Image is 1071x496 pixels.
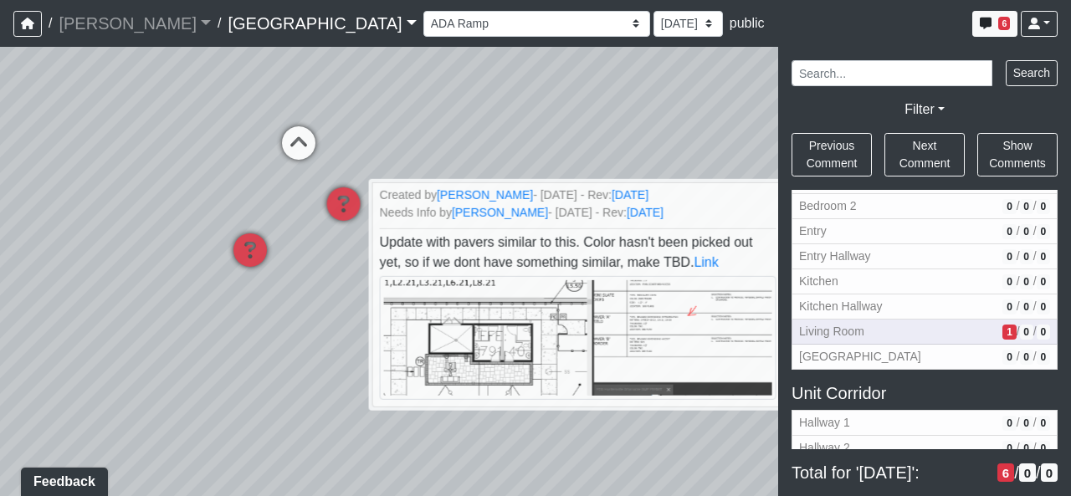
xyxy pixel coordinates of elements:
a: Filter [904,102,945,116]
span: # of QA/customer approval comments in revision [1020,416,1033,431]
button: Bedroom 20/0/0 [792,194,1058,219]
span: # of QA/customer approval comments in revision [1020,325,1033,340]
span: # of open/more info comments in revision [997,463,1014,483]
button: Entry Hallway0/0/0 [792,244,1058,269]
span: Previous Comment [807,139,858,170]
a: [PERSON_NAME] [59,7,211,40]
button: 6 [972,11,1017,37]
span: # of resolved comments in revision [1037,441,1050,456]
span: # of open/more info comments in revision [1002,274,1016,289]
span: # of QA/customer approval comments in revision [1020,350,1033,365]
span: / [1017,439,1020,457]
span: / [1017,414,1020,432]
span: public [730,16,765,30]
span: / [1017,273,1020,290]
span: # of QA/customer approval comments in revision [1020,299,1033,314]
button: Entry0/0/0 [792,219,1058,244]
span: # of QA/customer approval comments in revision [1020,199,1033,214]
button: Show Comments [977,133,1058,176]
span: / [1033,439,1037,457]
span: # of open/more info comments in revision [1002,416,1016,431]
span: Update with pavers similar to this. Color hasn't been picked out yet, so if we dont have somethin... [380,235,780,342]
span: # of resolved comments in revision [1037,299,1050,314]
button: Kitchen0/0/0 [792,269,1058,294]
span: Next Comment [899,139,951,170]
span: / [1033,348,1037,366]
span: / [1033,222,1037,240]
span: # of QA/customer approval comments in revision [1020,441,1033,456]
span: # of resolved comments in revision [1037,249,1050,264]
span: / [42,7,59,40]
span: / [1017,323,1020,340]
button: Search [1006,60,1058,86]
span: / [1017,197,1020,215]
span: # of open/more info comments in revision [1002,325,1016,340]
span: / [1017,222,1020,240]
span: / [1036,463,1041,483]
span: / [1017,298,1020,315]
span: Hallway 2 [799,439,996,457]
a: [GEOGRAPHIC_DATA] [228,7,416,40]
span: Kitchen [799,273,996,290]
span: # of resolved comments in revision [1037,350,1050,365]
a: [DATE] [612,188,648,202]
span: # of QA/customer approval comments in revision [1020,274,1033,289]
span: / [1033,248,1037,265]
span: Entry Hallway [799,248,996,265]
span: / [1033,323,1037,340]
span: # of resolved comments in revision [1041,463,1058,483]
span: # of open/more info comments in revision [1002,441,1016,456]
a: Link [694,255,718,269]
span: / [1033,273,1037,290]
span: # of QA/customer approval comments in revision [1019,463,1036,483]
span: # of QA/customer approval comments in revision [1020,224,1033,239]
img: a6MJ8ef64vVgoT1gU18Cq8.png [380,276,776,400]
span: # of open/more info comments in revision [1002,350,1016,365]
span: / [1033,298,1037,315]
span: / [1017,248,1020,265]
span: Kitchen Hallway [799,298,996,315]
span: # of resolved comments in revision [1037,416,1050,431]
span: Total for '[DATE]': [792,463,991,483]
iframe: Ybug feedback widget [13,463,111,496]
span: / [1017,348,1020,366]
button: Next Comment [884,133,965,176]
span: / [1014,463,1019,483]
span: # of resolved comments in revision [1037,199,1050,214]
button: Hallway 20/0/0 [792,436,1058,461]
span: Show Comments [989,139,1046,170]
span: # of open/more info comments in revision [1002,224,1016,239]
span: / [211,7,228,40]
span: / [1033,414,1037,432]
button: Kitchen Hallway0/0/0 [792,294,1058,320]
span: Hallway 1 [799,414,996,432]
button: Previous Comment [792,133,872,176]
span: # of QA/customer approval comments in revision [1020,249,1033,264]
a: [DATE] [627,206,664,219]
button: Hallway 10/0/0 [792,410,1058,436]
small: Needs Info by - [DATE] - Rev: [380,204,776,222]
span: Bedroom 2 [799,197,996,215]
button: [GEOGRAPHIC_DATA]0/0/0 [792,345,1058,370]
span: Living Room [799,323,996,340]
a: [PERSON_NAME] [437,188,533,202]
span: # of resolved comments in revision [1037,224,1050,239]
span: # of resolved comments in revision [1037,325,1050,340]
h5: Unit Corridor [792,383,1058,403]
span: Entry [799,222,996,240]
small: Created by - [DATE] - Rev: [380,187,776,204]
a: [PERSON_NAME] [452,206,548,219]
span: # of open/more info comments in revision [1002,199,1016,214]
span: # of open/more info comments in revision [1002,299,1016,314]
span: 6 [998,17,1010,30]
span: [GEOGRAPHIC_DATA] [799,348,996,366]
input: Search [792,60,992,86]
button: Living Room1/0/0 [792,320,1058,345]
span: # of resolved comments in revision [1037,274,1050,289]
span: # of open/more info comments in revision [1002,249,1016,264]
span: / [1033,197,1037,215]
